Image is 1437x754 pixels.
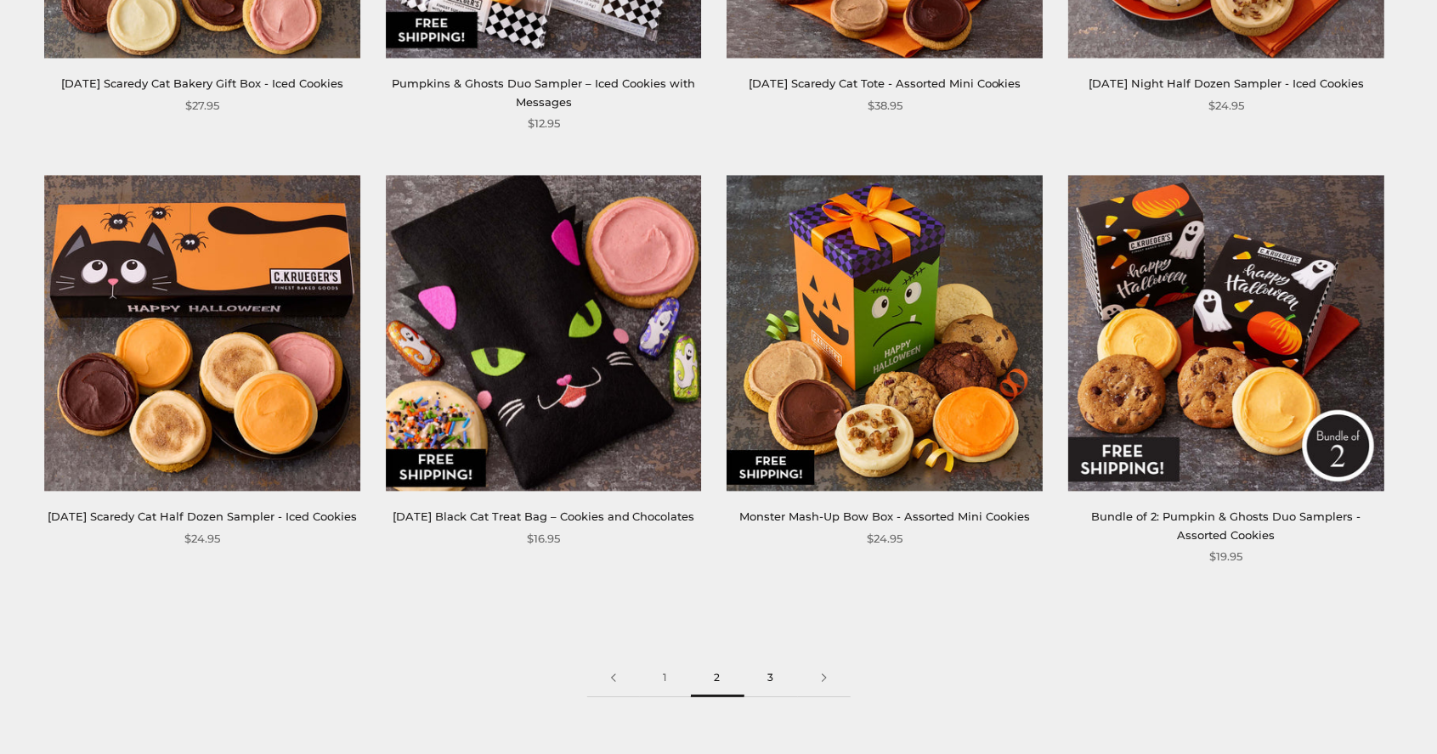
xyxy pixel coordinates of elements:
[14,689,176,740] iframe: Sign Up via Text for Offers
[1208,97,1244,115] span: $24.95
[1068,175,1384,491] img: Bundle of 2: Pumpkin & Ghosts Duo Samplers - Assorted Cookies
[727,175,1043,491] img: Monster Mash-Up Bow Box - Assorted Mini Cookies
[727,175,1044,491] a: Monster Mash-Up Bow Box - Assorted Mini Cookies
[393,509,695,523] a: [DATE] Black Cat Treat Bag – Cookies and Chocolates
[184,530,220,548] span: $24.95
[640,659,691,697] a: 1
[44,175,360,491] img: Halloween Scaredy Cat Half Dozen Sampler - Iced Cookies
[185,97,219,115] span: $27.95
[587,659,640,697] a: Previous page
[749,76,1021,90] a: [DATE] Scaredy Cat Tote - Assorted Mini Cookies
[392,76,695,108] a: Pumpkins & Ghosts Duo Sampler – Iced Cookies with Messages
[868,97,902,115] span: $38.95
[867,530,902,548] span: $24.95
[691,659,744,697] span: 2
[61,76,343,90] a: [DATE] Scaredy Cat Bakery Gift Box - Iced Cookies
[1209,548,1242,565] span: $19.95
[744,659,798,697] a: 3
[528,115,560,132] span: $12.95
[386,175,702,491] img: Halloween Black Cat Treat Bag – Cookies and Chocolates
[527,530,560,548] span: $16.95
[1089,76,1364,90] a: [DATE] Night Half Dozen Sampler - Iced Cookies
[739,509,1030,523] a: Monster Mash-Up Bow Box - Assorted Mini Cookies
[48,509,357,523] a: [DATE] Scaredy Cat Half Dozen Sampler - Iced Cookies
[798,659,851,697] a: Next page
[1091,509,1361,541] a: Bundle of 2: Pumpkin & Ghosts Duo Samplers - Assorted Cookies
